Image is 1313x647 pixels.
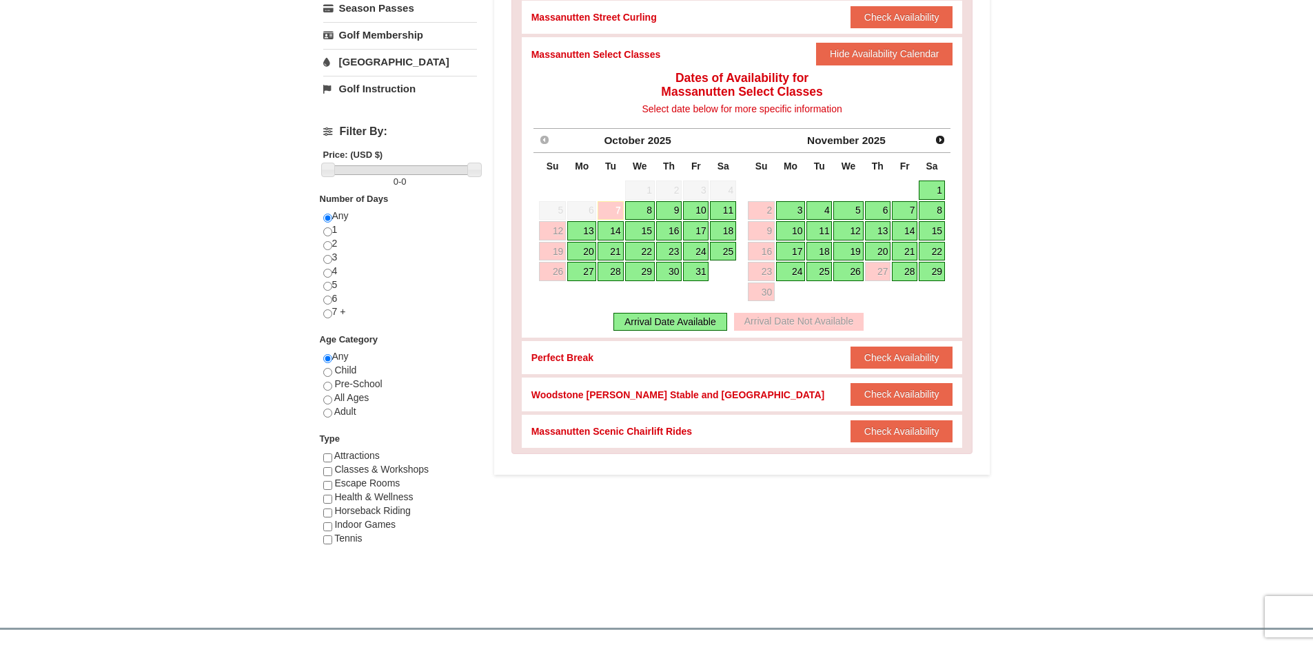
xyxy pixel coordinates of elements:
a: 8 [625,201,655,220]
a: Prev [535,130,554,150]
span: 1 [625,181,655,200]
strong: Number of Days [320,194,389,204]
a: 22 [919,242,945,261]
span: 4 [710,181,736,200]
span: Pre-School [334,378,382,389]
a: Next [930,130,950,150]
button: Check Availability [851,347,953,369]
a: 17 [776,242,805,261]
a: 21 [892,242,917,261]
div: Arrival Date Available [613,313,727,331]
strong: Type [320,433,340,444]
span: Select date below for more specific information [642,103,842,114]
span: 5 [539,201,566,220]
button: Check Availability [851,383,953,405]
span: Sunday [547,161,559,172]
a: 25 [710,242,736,261]
a: 13 [865,221,891,240]
span: Attractions [334,450,380,461]
a: 24 [683,242,709,261]
span: Friday [691,161,701,172]
strong: Age Category [320,334,378,345]
span: 2 [656,181,682,200]
a: 19 [833,242,863,261]
a: 8 [919,201,945,220]
a: 22 [625,242,655,261]
div: Arrival Date Not Available [734,313,864,331]
span: Escape Rooms [334,477,400,489]
span: November [807,134,859,146]
strong: Price: (USD $) [323,150,383,160]
span: 3 [683,181,709,200]
h4: Filter By: [323,125,477,138]
a: 28 [892,262,917,281]
a: 20 [567,242,596,261]
button: Check Availability [851,6,953,28]
span: 0 [401,176,406,187]
a: 13 [567,221,596,240]
a: 16 [748,242,775,261]
span: Prev [539,134,550,145]
a: 30 [656,262,682,281]
a: [GEOGRAPHIC_DATA] [323,49,477,74]
span: Monday [575,161,589,172]
div: Woodstone [PERSON_NAME] Stable and [GEOGRAPHIC_DATA] [531,388,824,402]
a: 26 [539,262,566,281]
button: Check Availability [851,420,953,442]
a: 1 [919,181,945,200]
span: Tuesday [605,161,616,172]
span: Monday [784,161,797,172]
span: October [604,134,644,146]
a: 12 [833,221,863,240]
h4: Dates of Availability for Massanutten Select Classes [531,71,953,99]
a: 11 [806,221,832,240]
a: 23 [748,262,775,281]
a: 28 [598,262,623,281]
span: All Ages [334,392,369,403]
a: 30 [748,283,775,302]
a: 23 [656,242,682,261]
a: 11 [710,201,736,220]
a: 15 [919,221,945,240]
a: 14 [892,221,917,240]
a: 7 [598,201,623,220]
span: Next [935,134,946,145]
span: Indoor Games [334,519,396,530]
a: 2 [748,201,775,220]
span: Thursday [663,161,675,172]
span: 6 [567,201,596,220]
div: Any [323,350,477,432]
a: 18 [710,221,736,240]
span: Adult [334,406,356,417]
a: 19 [539,242,566,261]
span: 0 [394,176,398,187]
a: 12 [539,221,566,240]
a: 29 [919,262,945,281]
a: 10 [776,221,805,240]
span: Tennis [334,533,362,544]
button: Hide Availability Calendar [816,43,953,65]
a: 27 [865,262,891,281]
span: Child [334,364,356,376]
a: 5 [833,201,863,220]
a: 18 [806,242,832,261]
span: 2025 [862,134,886,146]
a: 25 [806,262,832,281]
div: Any 1 2 3 4 5 6 7 + [323,209,477,333]
a: 9 [748,221,775,240]
a: 7 [892,201,917,220]
span: Saturday [717,161,729,172]
a: 31 [683,262,709,281]
a: 9 [656,201,682,220]
a: 3 [776,201,805,220]
a: 24 [776,262,805,281]
a: Golf Membership [323,22,477,48]
span: Health & Wellness [334,491,413,502]
a: 27 [567,262,596,281]
span: Wednesday [633,161,647,172]
div: Perfect Break [531,351,593,364]
a: 20 [865,242,891,261]
span: Tuesday [814,161,825,172]
a: 21 [598,242,623,261]
span: Thursday [872,161,884,172]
